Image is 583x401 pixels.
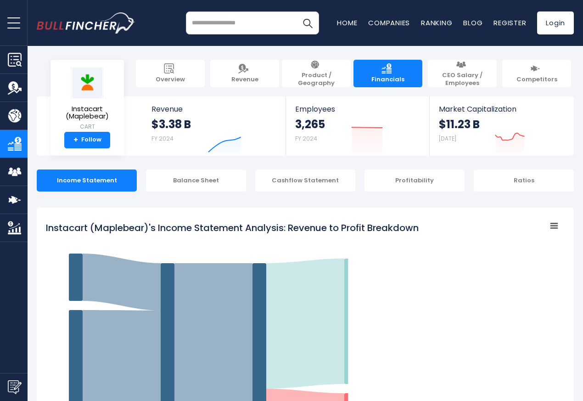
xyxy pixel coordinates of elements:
button: Search [296,11,319,34]
a: Instacart (Maplebear) CART [57,67,117,132]
span: Employees [295,105,420,113]
small: [DATE] [439,135,456,142]
span: Revenue [231,76,258,84]
div: Profitability [364,169,465,192]
small: FY 2024 [295,135,317,142]
a: Login [537,11,574,34]
a: Revenue [210,60,279,87]
a: Overview [136,60,205,87]
span: Instacart (Maplebear) [58,105,117,120]
span: Revenue [151,105,277,113]
strong: $3.38 B [151,117,191,131]
span: Product / Geography [286,72,346,87]
strong: + [73,136,78,144]
a: Blog [463,18,482,28]
div: Cashflow Statement [255,169,355,192]
a: CEO Salary / Employees [428,60,497,87]
a: Go to homepage [37,12,135,34]
a: Home [337,18,357,28]
span: Market Capitalization [439,105,564,113]
span: CEO Salary / Employees [432,72,492,87]
div: Income Statement [37,169,137,192]
div: Ratios [474,169,574,192]
span: Overview [156,76,185,84]
a: +Follow [64,132,110,148]
a: Ranking [421,18,452,28]
a: Product / Geography [282,60,351,87]
span: Financials [371,76,404,84]
a: Revenue $3.38 B FY 2024 [142,96,286,156]
small: CART [58,123,117,131]
span: Competitors [516,76,557,84]
strong: 3,265 [295,117,325,131]
a: Register [493,18,526,28]
a: Financials [353,60,422,87]
a: Employees 3,265 FY 2024 [286,96,429,156]
a: Market Capitalization $11.23 B [DATE] [430,96,573,156]
small: FY 2024 [151,135,174,142]
img: bullfincher logo [37,12,135,34]
div: Balance Sheet [146,169,246,192]
a: Companies [368,18,410,28]
a: Competitors [502,60,571,87]
tspan: Instacart (Maplebear)'s Income Statement Analysis: Revenue to Profit Breakdown [46,221,419,234]
strong: $11.23 B [439,117,480,131]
